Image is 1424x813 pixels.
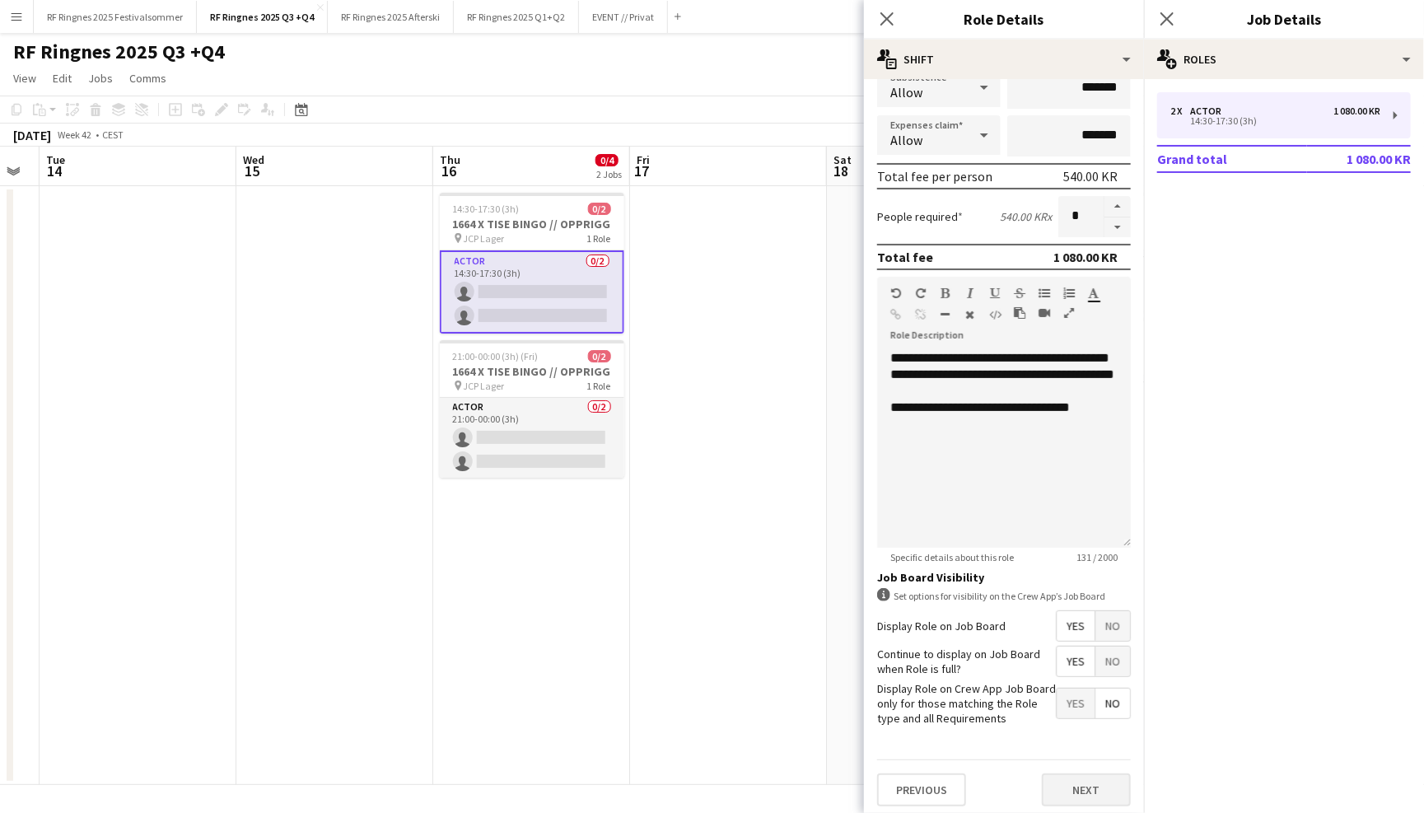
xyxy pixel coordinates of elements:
[877,619,1006,633] label: Display Role on Job Board
[596,168,622,180] div: 2 Jobs
[1095,689,1130,718] span: No
[1063,306,1075,320] button: Fullscreen
[877,570,1131,585] h3: Job Board Visibility
[1144,40,1424,79] div: Roles
[1039,306,1050,320] button: Insert video
[877,647,1056,676] label: Continue to display on Job Board when Role is full?
[440,217,624,231] h3: 1664 X TISE BINGO // OPPRIGG
[1042,773,1131,806] button: Next
[877,209,963,224] label: People required
[440,250,624,334] app-card-role: Actor0/214:30-17:30 (3h)
[877,588,1131,604] div: Set options for visibility on the Crew App’s Job Board
[13,40,225,64] h1: RF Ringnes 2025 Q3 +Q4
[877,551,1027,563] span: Specific details about this role
[243,152,264,167] span: Wed
[1057,647,1095,676] span: Yes
[1095,647,1130,676] span: No
[595,154,619,166] span: 0/4
[1104,196,1131,217] button: Increase
[877,681,1056,727] label: Display Role on Crew App Job Board only for those matching the Role type and all Requirements
[864,40,1144,79] div: Shift
[989,287,1001,300] button: Underline
[634,161,650,180] span: 17
[453,350,539,362] span: 21:00-00:00 (3h) (Fri)
[877,249,933,265] div: Total fee
[940,308,951,321] button: Horizontal Line
[877,168,992,185] div: Total fee per person
[440,193,624,334] app-job-card: 14:30-17:30 (3h)0/21664 X TISE BINGO // OPPRIGG JCP Lager1 RoleActor0/214:30-17:30 (3h)
[464,232,505,245] span: JCP Lager
[82,68,119,89] a: Jobs
[1057,689,1095,718] span: Yes
[129,71,166,86] span: Comms
[1063,168,1118,185] div: 540.00 KR
[587,380,611,392] span: 1 Role
[831,161,852,180] span: 18
[1000,209,1052,224] div: 540.00 KR x
[454,1,579,33] button: RF Ringnes 2025 Q1+Q2
[1095,611,1130,641] span: No
[13,71,36,86] span: View
[440,340,624,478] app-job-card: 21:00-00:00 (3h) (Fri)0/21664 X TISE BINGO // OPPRIGG JCP Lager1 RoleActor0/221:00-00:00 (3h)
[123,68,173,89] a: Comms
[864,8,1144,30] h3: Role Details
[453,203,520,215] span: 14:30-17:30 (3h)
[437,161,460,180] span: 16
[890,84,922,100] span: Allow
[940,287,951,300] button: Bold
[890,287,902,300] button: Undo
[240,161,264,180] span: 15
[1170,117,1380,125] div: 14:30-17:30 (3h)
[102,128,124,141] div: CEST
[588,350,611,362] span: 0/2
[877,773,966,806] button: Previous
[579,1,668,33] button: EVENT // Privat
[587,232,611,245] span: 1 Role
[1144,8,1424,30] h3: Job Details
[1088,287,1100,300] button: Text Color
[328,1,454,33] button: RF Ringnes 2025 Afterski
[1014,306,1025,320] button: Paste as plain text
[197,1,328,33] button: RF Ringnes 2025 Q3 +Q4
[53,71,72,86] span: Edit
[833,152,852,167] span: Sat
[1104,217,1131,238] button: Decrease
[1307,146,1411,172] td: 1 080.00 KR
[440,364,624,379] h3: 1664 X TISE BINGO // OPPRIGG
[44,161,65,180] span: 14
[915,287,927,300] button: Redo
[7,68,43,89] a: View
[46,152,65,167] span: Tue
[1157,146,1307,172] td: Grand total
[1053,249,1118,265] div: 1 080.00 KR
[989,308,1001,321] button: HTML Code
[13,127,51,143] div: [DATE]
[1063,551,1131,563] span: 131 / 2000
[1057,611,1095,641] span: Yes
[34,1,197,33] button: RF Ringnes 2025 Festivalsommer
[46,68,78,89] a: Edit
[1333,105,1380,117] div: 1 080.00 KR
[588,203,611,215] span: 0/2
[1063,287,1075,300] button: Ordered List
[1190,105,1228,117] div: Actor
[1039,287,1050,300] button: Unordered List
[54,128,96,141] span: Week 42
[964,308,976,321] button: Clear Formatting
[440,152,460,167] span: Thu
[890,132,922,148] span: Allow
[464,380,505,392] span: JCP Lager
[440,398,624,478] app-card-role: Actor0/221:00-00:00 (3h)
[1170,105,1190,117] div: 2 x
[88,71,113,86] span: Jobs
[637,152,650,167] span: Fri
[1014,287,1025,300] button: Strikethrough
[964,287,976,300] button: Italic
